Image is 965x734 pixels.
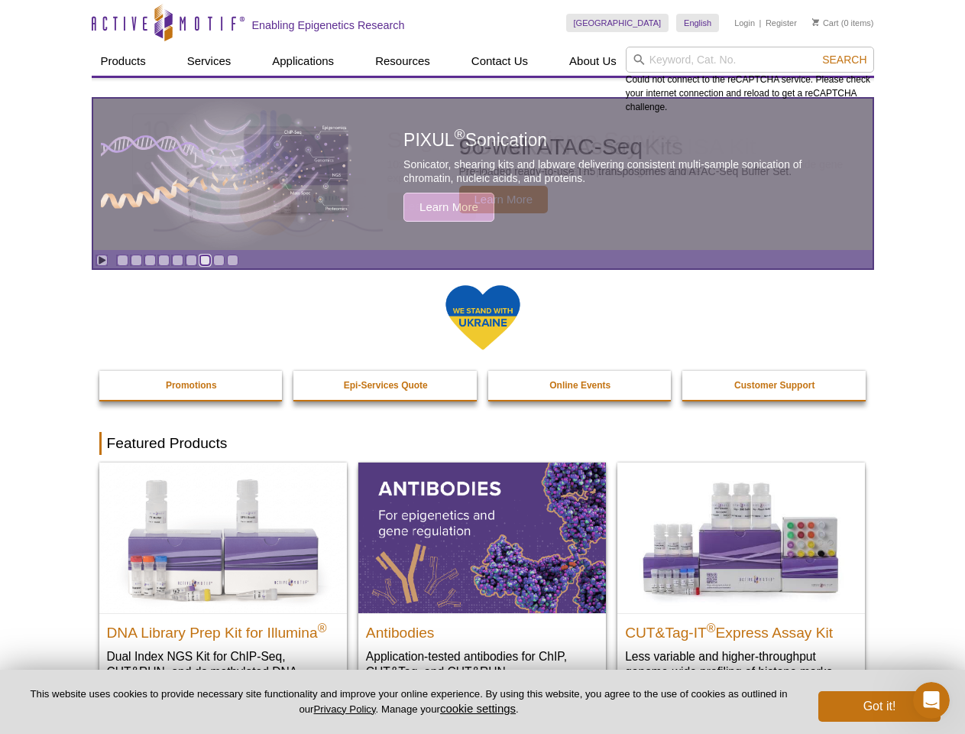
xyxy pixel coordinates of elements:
a: Register [766,18,797,28]
a: Go to slide 8 [213,255,225,266]
img: We Stand With Ukraine [445,284,521,352]
li: | [759,14,762,32]
a: Online Events [488,371,673,400]
p: Application-tested antibodies for ChIP, CUT&Tag, and CUT&RUN. [366,648,598,680]
p: Less variable and higher-throughput genome-wide profiling of histone marks​. [625,648,857,680]
img: DNA Library Prep Kit for Illumina [99,463,347,612]
span: Search [822,54,866,66]
button: cookie settings [440,702,516,715]
a: Epi-Services Quote [293,371,478,400]
a: Contact Us [462,47,537,76]
a: Promotions [99,371,284,400]
strong: Online Events [549,380,610,391]
strong: Epi-Services Quote [344,380,428,391]
a: Go to slide 3 [144,255,156,266]
h2: DNA Library Prep Kit for Illumina [107,618,339,641]
a: Go to slide 5 [172,255,183,266]
a: Products [92,47,155,76]
h2: CUT&Tag-IT Express Assay Kit [625,618,857,641]
a: Applications [263,47,343,76]
strong: Promotions [166,380,217,391]
a: Privacy Policy [313,703,375,715]
a: Toggle autoplay [96,255,108,266]
a: Cart [812,18,839,28]
iframe: Intercom live chat [913,682,950,719]
a: Go to slide 1 [117,255,128,266]
a: All Antibodies Antibodies Application-tested antibodies for ChIP, CUT&Tag, and CUT&RUN. [358,463,606,694]
img: All Antibodies [358,463,606,612]
a: Go to slide 7 [199,255,211,266]
a: Services [178,47,241,76]
a: Customer Support [682,371,867,400]
a: CUT&Tag-IT® Express Assay Kit CUT&Tag-IT®Express Assay Kit Less variable and higher-throughput ge... [617,463,865,694]
a: Go to slide 9 [227,255,238,266]
div: Could not connect to the reCAPTCHA service. Please check your internet connection and reload to g... [626,47,874,114]
a: Resources [366,47,439,76]
a: [GEOGRAPHIC_DATA] [566,14,669,32]
img: Your Cart [812,18,819,26]
sup: ® [318,621,327,634]
li: (0 items) [812,14,874,32]
button: Got it! [818,691,941,722]
a: English [676,14,719,32]
a: Go to slide 6 [186,255,197,266]
a: Login [734,18,755,28]
a: Go to slide 4 [158,255,170,266]
h2: Antibodies [366,618,598,641]
p: Dual Index NGS Kit for ChIP-Seq, CUT&RUN, and ds methylated DNA assays. [107,648,339,695]
sup: ® [707,621,716,634]
h2: Enabling Epigenetics Research [252,18,405,32]
input: Keyword, Cat. No. [626,47,874,73]
img: CUT&Tag-IT® Express Assay Kit [617,463,865,612]
button: Search [818,53,871,67]
a: About Us [560,47,626,76]
h2: Featured Products [99,432,866,455]
p: This website uses cookies to provide necessary site functionality and improve your online experie... [24,687,793,716]
a: Go to slide 2 [131,255,142,266]
strong: Customer Support [734,380,814,391]
a: DNA Library Prep Kit for Illumina DNA Library Prep Kit for Illumina® Dual Index NGS Kit for ChIP-... [99,463,347,710]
